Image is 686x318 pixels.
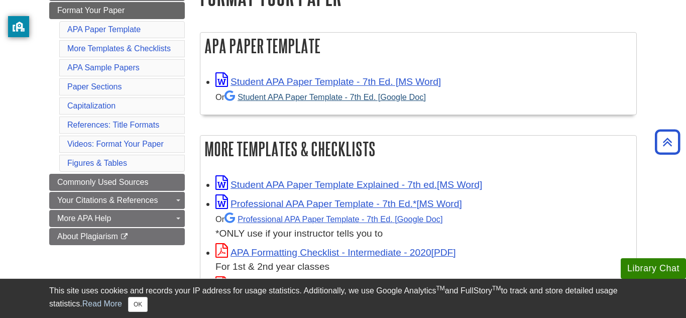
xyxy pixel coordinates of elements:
[49,2,185,19] a: Format Your Paper
[492,285,501,292] sup: TM
[224,92,426,101] a: Student APA Paper Template - 7th Ed. [Google Doc]
[215,198,462,209] a: Link opens in new window
[67,82,122,91] a: Paper Sections
[215,211,631,241] div: *ONLY use if your instructor tells you to
[57,214,111,223] span: More APA Help
[49,210,185,227] a: More APA Help
[57,6,125,15] span: Format Your Paper
[57,232,118,241] span: About Plagiarism
[8,16,29,37] button: privacy banner
[49,228,185,245] a: About Plagiarism
[215,76,441,87] a: Link opens in new window
[57,178,148,186] span: Commonly Used Sources
[67,44,171,53] a: More Templates & Checklists
[215,215,442,224] small: Or
[67,101,116,110] a: Capitalization
[49,192,185,209] a: Your Citations & References
[215,92,426,101] small: Or
[200,136,636,162] h2: More Templates & Checklists
[120,234,129,240] i: This link opens in a new window
[224,215,442,224] a: Professional APA Paper Template - 7th Ed.
[200,33,636,59] h2: APA Paper Template
[49,174,185,191] a: Commonly Used Sources
[651,135,683,149] a: Back to Top
[67,121,159,129] a: References: Title Formats
[49,285,637,312] div: This site uses cookies and records your IP address for usage statistics. Additionally, we use Goo...
[621,258,686,279] button: Library Chat
[57,196,158,204] span: Your Citations & References
[215,247,456,258] a: Link opens in new window
[128,297,148,312] button: Close
[436,285,444,292] sup: TM
[67,159,127,167] a: Figures & Tables
[215,260,631,274] div: For 1st & 2nd year classes
[67,25,141,34] a: APA Paper Template
[215,179,482,190] a: Link opens in new window
[67,140,164,148] a: Videos: Format Your Paper
[82,299,122,308] a: Read More
[67,63,140,72] a: APA Sample Papers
